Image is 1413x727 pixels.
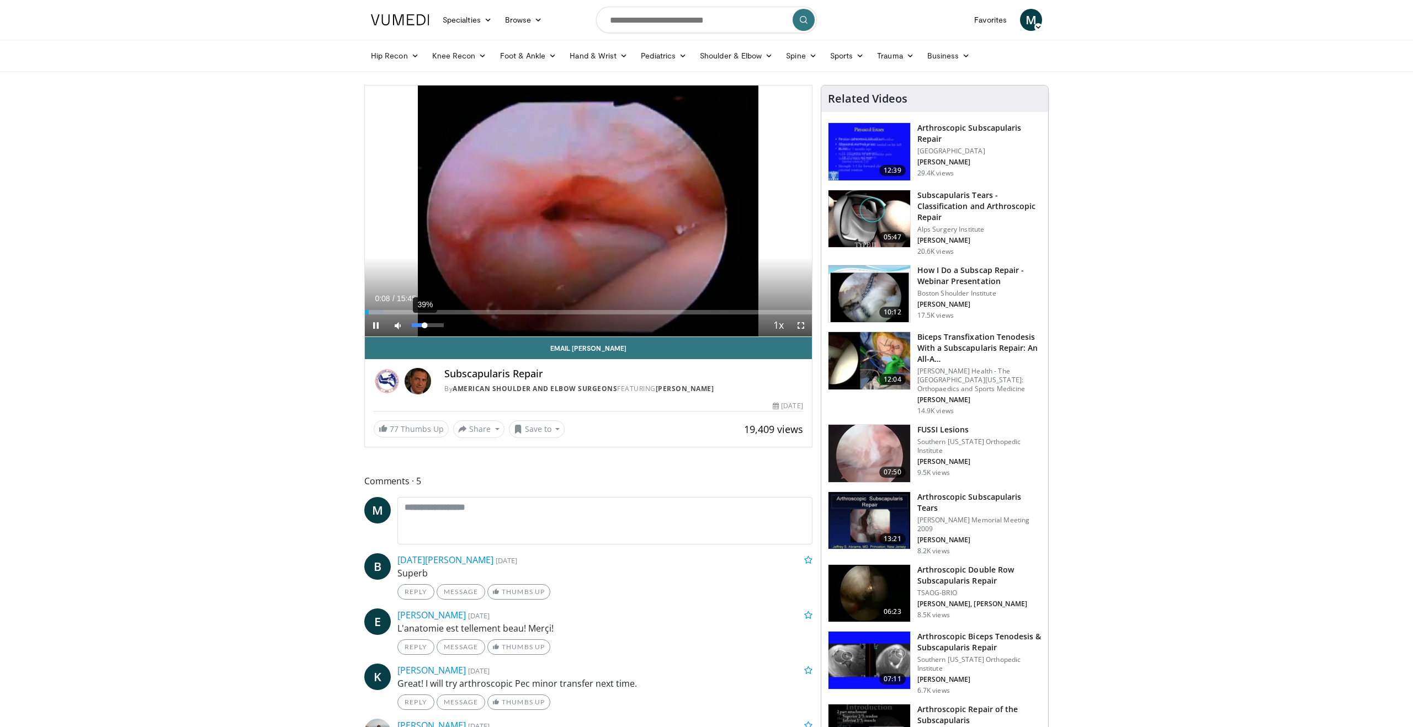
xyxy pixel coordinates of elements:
h3: Subscapularis Tears - Classification and Arthroscopic Repair [917,190,1042,223]
img: 128055_0000_1.png.150x105_q85_crop-smart_upscale.jpg [828,632,910,689]
span: 07:11 [879,673,906,685]
img: Avatar [405,368,431,394]
p: [PERSON_NAME] [917,457,1042,466]
img: 545555_3.png.150x105_q85_crop-smart_upscale.jpg [828,190,910,248]
p: 17.5K views [917,311,954,320]
h3: Arthroscopic Subscapularis Tears [917,491,1042,514]
p: [PERSON_NAME] [917,300,1042,309]
span: 77 [390,424,399,434]
p: 14.9K views [917,407,954,415]
a: Browse [498,9,549,31]
a: Thumbs Up [487,694,550,710]
p: 6.7K views [917,686,950,695]
img: 46648d68-e03f-4bae-a53a-d0b161c86e44.150x105_q85_crop-smart_upscale.jpg [828,332,910,389]
p: 8.2K views [917,547,950,555]
a: M [364,497,391,523]
button: Share [453,420,504,438]
div: Progress Bar [365,310,812,314]
input: Search topics, interventions [596,7,817,33]
a: 13:21 Arthroscopic Subscapularis Tears [PERSON_NAME] Memorial Meeting 2009 [PERSON_NAME] 8.2K views [828,491,1042,555]
span: 19,409 views [744,423,803,436]
div: Volume Level [412,323,443,327]
a: Shoulder & Elbow [693,45,779,67]
a: Sports [824,45,871,67]
span: 12:39 [879,165,906,176]
span: / [392,294,395,303]
h3: Arthroscopic Double Row Subscapularis Repair [917,564,1042,586]
p: [PERSON_NAME] [917,395,1042,404]
button: Save to [509,420,565,438]
img: snyder_fussio_3.png.150x105_q85_crop-smart_upscale.jpg [828,425,910,482]
small: [DATE] [496,555,517,565]
h3: Arthroscopic Repair of the Subscapularis [917,704,1042,726]
span: 15:45 [397,294,416,303]
p: Alps Surgery Institute [917,225,1042,234]
p: 20.6K views [917,247,954,256]
a: Reply [397,694,434,710]
p: L'anatomie est tellement beau! Merçi! [397,622,812,635]
img: 641596_3.png.150x105_q85_crop-smart_upscale.jpg [828,492,910,549]
a: E [364,608,391,635]
small: [DATE] [468,666,490,676]
img: 38496_0000_3.png.150x105_q85_crop-smart_upscale.jpg [828,123,910,180]
h3: Arthroscopic Subscapularis Repair [917,122,1042,145]
img: 6de954f0-fba0-408e-9d14-8218d0f1f856.150x105_q85_crop-smart_upscale.jpg [828,565,910,622]
a: [PERSON_NAME] [397,664,466,676]
a: 12:39 Arthroscopic Subscapularis Repair [GEOGRAPHIC_DATA] [PERSON_NAME] 29.4K views [828,122,1042,181]
a: M [1020,9,1042,31]
a: Reply [397,584,434,600]
h3: How I Do a Subscap Repair - Webinar Presentation [917,265,1042,287]
a: Hip Recon [364,45,426,67]
a: Message [437,694,485,710]
a: Specialties [436,9,498,31]
a: Thumbs Up [487,639,550,655]
span: 12:04 [879,374,906,385]
a: 06:23 Arthroscopic Double Row Subscapularis Repair TSAOG-BRIO [PERSON_NAME], [PERSON_NAME] 8.5K v... [828,564,1042,623]
h3: FUSSI Lesions [917,424,1042,435]
span: 07:50 [879,467,906,478]
p: 9.5K views [917,468,950,477]
p: [GEOGRAPHIC_DATA] [917,147,1042,156]
small: [DATE] [468,611,490,621]
span: 10:12 [879,307,906,318]
p: Superb [397,566,812,580]
p: Southern [US_STATE] Orthopedic Institute [917,437,1042,455]
a: 12:04 Biceps Transfixation Tenodesis With a Subscapularis Repair: An All-A… [PERSON_NAME] Health ... [828,332,1042,415]
p: [PERSON_NAME] [917,675,1042,684]
img: Higgins_subscap_webinar_3.png.150x105_q85_crop-smart_upscale.jpg [828,265,910,323]
span: 0:08 [375,294,390,303]
span: 13:21 [879,533,906,544]
p: TSAOG-BRIO [917,589,1042,597]
p: [PERSON_NAME] [917,536,1042,544]
a: [DATE][PERSON_NAME] [397,554,493,566]
div: By FEATURING [444,384,803,394]
h4: Related Videos [828,92,907,105]
button: Mute [387,314,409,336]
h4: Subscapularis Repair [444,368,803,380]
p: Southern [US_STATE] Orthopedic Institute [917,655,1042,673]
img: American Shoulder and Elbow Surgeons [374,368,400,394]
a: B [364,553,391,580]
a: Thumbs Up [487,584,550,600]
a: 07:50 FUSSI Lesions Southern [US_STATE] Orthopedic Institute [PERSON_NAME] 9.5K views [828,424,1042,483]
span: K [364,664,391,690]
a: Reply [397,639,434,655]
h3: Biceps Transfixation Tenodesis With a Subscapularis Repair: An All-A… [917,332,1042,365]
a: Foot & Ankle [493,45,564,67]
p: [PERSON_NAME] [917,236,1042,245]
h3: Arthroscopic Biceps Tenodesis & Subscapularis Repair [917,631,1042,653]
a: American Shoulder and Elbow Surgeons [453,384,617,393]
a: Pediatrics [634,45,693,67]
img: VuMedi Logo [371,14,429,25]
a: Message [437,584,485,600]
a: Spine [779,45,823,67]
a: 07:11 Arthroscopic Biceps Tenodesis & Subscapularis Repair Southern [US_STATE] Orthopedic Institu... [828,631,1042,695]
button: Pause [365,314,387,336]
p: Boston Shoulder Institute [917,289,1042,298]
a: [PERSON_NAME] [397,609,466,621]
p: [PERSON_NAME], [PERSON_NAME] [917,600,1042,608]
